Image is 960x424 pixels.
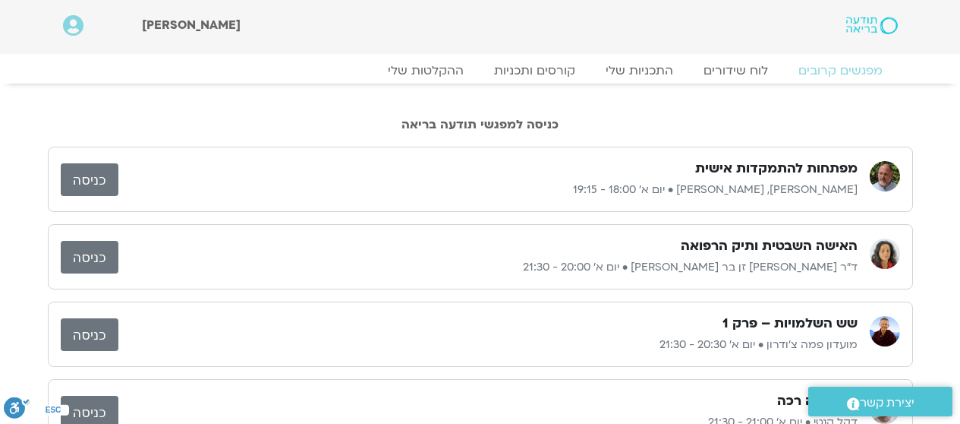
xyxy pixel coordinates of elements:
a: ההקלטות שלי [373,63,479,78]
a: כניסה [61,318,118,351]
a: מפגשים קרובים [783,63,898,78]
a: כניסה [61,163,118,196]
a: לוח שידורים [688,63,783,78]
p: [PERSON_NAME], [PERSON_NAME] • יום א׳ 18:00 - 19:15 [118,181,858,199]
img: דנה גניהר, ברוך ברנר [870,161,900,191]
a: התכניות שלי [590,63,688,78]
span: יצירת קשר [860,393,914,413]
h3: שש השלמויות – פרק 1 [722,315,858,333]
h3: מפתחות להתמקדות אישית [695,160,858,178]
span: [PERSON_NAME] [142,17,241,33]
a: כניסה [61,241,118,274]
p: ד״ר [PERSON_NAME] זן בר [PERSON_NAME] • יום א׳ 20:00 - 21:30 [118,258,858,277]
h2: כניסה למפגשי תודעה בריאה [48,118,913,131]
img: מועדון פמה צ'ודרון [870,316,900,346]
img: ד״ר צילה זן בר צור [870,239,900,269]
h3: מדיטציה רכה [777,392,858,410]
h3: האישה השבטית ותיק הרפואה [681,237,858,255]
a: יצירת קשר [808,387,952,416]
a: קורסים ותכניות [479,63,590,78]
p: מועדון פמה צ'ודרון • יום א׳ 20:30 - 21:30 [118,336,858,354]
nav: Menu [63,63,898,78]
